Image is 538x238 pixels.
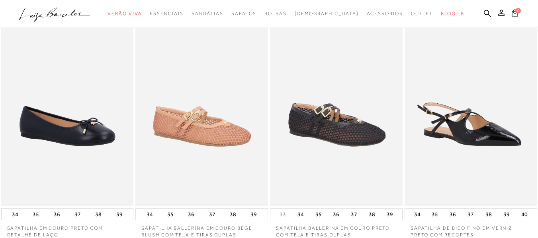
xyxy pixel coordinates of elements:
a: categoryNavScreenReaderText [108,6,142,21]
span: BLOG LB [441,11,464,16]
img: SAPATILHA BALLERINA EM COURO BEGE BLUSH COM TELA E TIRAS DUPLAS [136,9,267,205]
button: 39 [384,209,395,220]
button: 40 [519,209,530,220]
button: 35 [429,209,440,220]
a: SAPATILHA DE BICO FINO EM VERNIZ PRETO COM RECORTES SAPATILHA DE BICO FINO EM VERNIZ PRETO COM RE... [405,9,536,205]
span: Bolsas [264,11,287,16]
span: Sapatos [231,11,256,16]
a: SAPATILHA EM COURO PRETO COM DETALHE DE LAÇO SAPATILHA EM COURO PRETO COM DETALHE DE LAÇO [2,9,133,205]
span: Verão Viva [108,11,142,16]
span: [DEMOGRAPHIC_DATA] [295,11,359,16]
span: Sandálias [192,11,223,16]
button: 38 [93,209,104,220]
button: 33 [277,211,288,218]
a: SAPATILHA BALLERINA EM COURO PRETO COM TELA E TIRAS DUPLAS SAPATILHA BALLERINA EM COURO PRETO COM... [271,9,402,205]
a: noSubCategoriesText [295,6,359,21]
span: Acessórios [367,11,403,16]
a: categoryNavScreenReaderText [411,6,433,21]
a: categoryNavScreenReaderText [264,6,287,21]
button: 37 [465,209,476,220]
img: SAPATILHA BALLERINA EM COURO PRETO COM TELA E TIRAS DUPLAS [271,9,402,205]
img: SAPATILHA EM COURO PRETO COM DETALHE DE LAÇO [2,9,133,205]
a: categoryNavScreenReaderText [192,6,223,21]
button: 36 [186,209,197,220]
button: 36 [331,209,342,220]
a: categoryNavScreenReaderText [231,6,256,21]
button: 37 [207,209,218,220]
button: 34 [295,209,306,220]
span: Essenciais [150,11,183,16]
button: 38 [483,209,494,220]
button: 37 [348,209,360,220]
button: 0 [509,9,520,19]
button: 39 [501,209,512,220]
button: 38 [227,209,239,220]
button: 35 [313,209,324,220]
img: SAPATILHA DE BICO FINO EM VERNIZ PRETO COM RECORTES [405,9,536,205]
button: 34 [10,209,21,220]
button: 36 [51,209,63,220]
button: 36 [447,209,458,220]
button: 34 [412,209,423,220]
button: 39 [114,209,125,220]
button: 35 [30,209,41,220]
button: 34 [144,209,155,220]
button: 35 [165,209,176,220]
span: 0 [515,8,521,14]
button: 39 [248,209,259,220]
a: categoryNavScreenReaderText [367,6,403,21]
span: Outlet [411,11,433,16]
button: 38 [366,209,378,220]
button: 37 [72,209,83,220]
a: SAPATILHA BALLERINA EM COURO BEGE BLUSH COM TELA E TIRAS DUPLAS SAPATILHA BALLERINA EM COURO BEGE... [136,9,267,205]
a: categoryNavScreenReaderText [150,6,183,21]
a: BLOG LB [441,6,464,21]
